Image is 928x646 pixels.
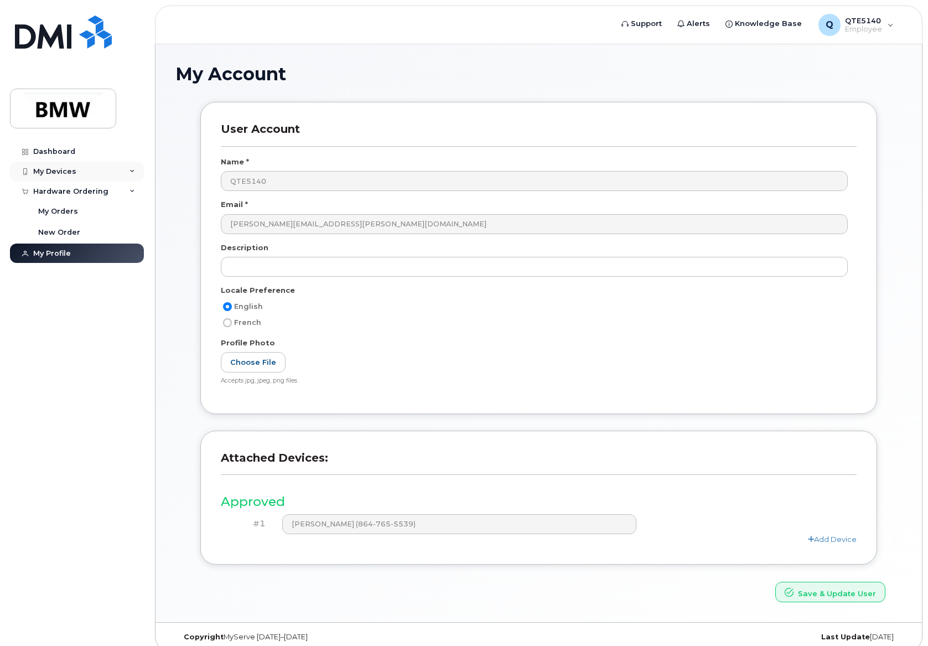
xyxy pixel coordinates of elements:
[880,598,920,638] iframe: Messenger Launcher
[221,199,248,210] label: Email *
[221,285,295,296] label: Locale Preference
[175,633,418,642] div: MyServe [DATE]–[DATE]
[223,302,232,311] input: English
[234,318,261,327] span: French
[221,242,268,253] label: Description
[223,318,232,327] input: French
[221,122,857,146] h3: User Account
[229,519,266,529] h4: #1
[221,495,857,509] h3: Approved
[184,633,224,641] strong: Copyright
[821,633,870,641] strong: Last Update
[660,633,902,642] div: [DATE]
[175,64,902,84] h1: My Account
[234,302,263,311] span: English
[221,377,848,385] div: Accepts jpg, jpeg, png files
[808,535,857,544] a: Add Device
[221,451,857,475] h3: Attached Devices:
[221,352,286,373] label: Choose File
[221,157,249,167] label: Name *
[775,582,885,602] button: Save & Update User
[221,338,275,348] label: Profile Photo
